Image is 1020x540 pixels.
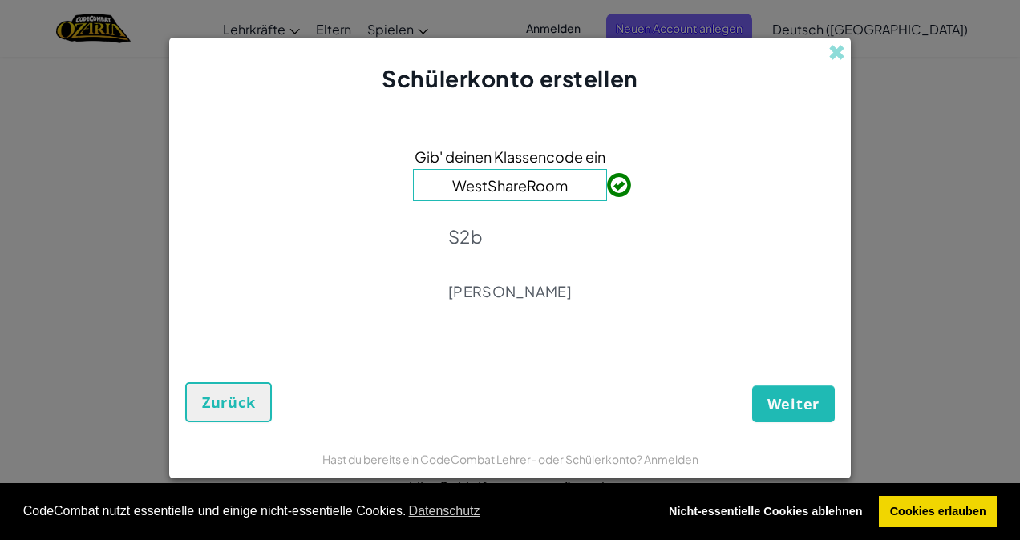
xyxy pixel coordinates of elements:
[448,282,572,301] p: [PERSON_NAME]
[382,64,637,92] span: Schülerkonto erstellen
[658,496,873,528] a: deny cookies
[752,385,835,422] button: Weiter
[879,496,997,528] a: allow cookies
[322,452,644,466] span: Hast du bereits ein CodeCombat Lehrer- oder Schülerkonto?
[644,452,698,466] a: Anmelden
[23,499,646,523] span: CodeCombat nutzt essentielle und einige nicht-essentielle Cookies.
[767,394,820,413] span: Weiter
[415,145,605,168] span: Gib' deinen Klassencode ein
[406,499,482,523] a: learn more about cookies
[185,382,272,422] button: Zurück
[448,225,572,248] p: S2b
[202,393,255,412] span: Zurück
